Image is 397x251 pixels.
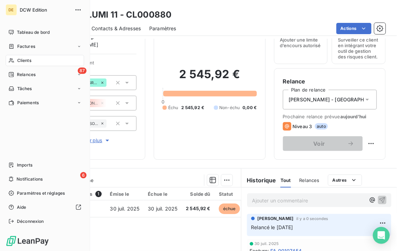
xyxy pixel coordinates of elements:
[110,206,140,212] span: 30 juil. 2025
[283,136,363,151] button: Voir
[338,37,380,59] span: Surveiller ce client en intégrant votre outil de gestion des risques client.
[148,191,178,197] div: Échue le
[107,120,112,127] input: Ajouter une valeur
[17,43,35,50] span: Factures
[280,37,322,48] span: Ajouter une limite d’encours autorisé
[220,105,240,111] span: Non-échu
[17,29,50,36] span: Tableau de bord
[373,227,390,244] div: Open Intercom Messenger
[289,96,386,103] span: [PERSON_NAME] - [GEOGRAPHIC_DATA]
[186,205,210,212] span: 2 545,92 €
[291,141,347,146] span: Voir
[107,100,112,106] input: Ajouter une valeur
[258,215,294,222] span: [PERSON_NAME]
[110,191,140,197] div: Émise le
[328,175,362,186] button: Autres
[17,71,36,78] span: Relances
[62,8,171,21] h3: SARL LUMI 11 - CL000880
[219,203,240,214] span: échue
[83,137,111,144] span: Voir plus
[80,172,87,178] span: 6
[107,80,112,86] input: Ajouter une valeur
[281,177,291,183] span: Tout
[6,236,49,247] img: Logo LeanPay
[17,204,26,211] span: Aide
[243,105,257,111] span: 0,00 €
[255,242,279,246] span: 30 juil. 2025
[336,23,372,34] button: Actions
[340,114,367,119] span: aujourd’hui
[293,124,312,129] span: Niveau 3
[78,68,87,74] span: 87
[17,162,32,168] span: Imports
[297,217,329,221] span: il y a 0 secondes
[17,57,31,64] span: Clients
[95,191,102,197] span: 1
[92,25,141,32] span: Contacts & Adresses
[17,218,44,225] span: Déconnexion
[283,114,377,119] span: Prochaine relance prévue
[148,206,178,212] span: 30 juil. 2025
[315,123,328,130] span: auto
[17,100,39,106] span: Paiements
[241,176,277,184] h6: Historique
[17,190,65,196] span: Paramètres et réglages
[6,4,17,15] div: DE
[283,77,377,86] h6: Relance
[149,25,176,32] span: Paramètres
[6,202,84,213] a: Aide
[163,67,257,88] h2: 2 545,92 €
[57,137,137,144] button: Voir plus
[168,105,178,111] span: Échu
[57,60,137,70] span: Propriétés Client
[219,191,240,197] div: Statut
[181,105,204,111] span: 2 545,92 €
[17,86,32,92] span: Tâches
[186,191,210,197] div: Solde dû
[300,177,320,183] span: Relances
[20,7,70,13] span: DCW Edition
[17,176,43,182] span: Notifications
[251,225,294,231] span: Relancé le [DATE]
[162,99,164,105] span: 0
